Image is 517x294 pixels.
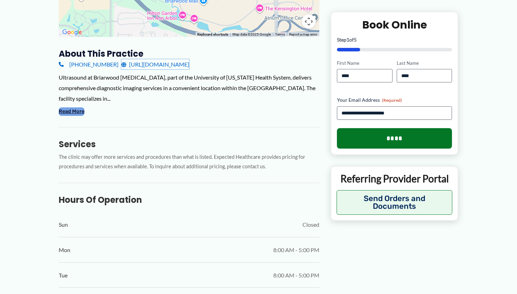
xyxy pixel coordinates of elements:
label: Last Name [397,60,452,66]
a: [PHONE_NUMBER] [59,59,119,70]
p: Referring Provider Portal [337,172,452,185]
a: Terms (opens in new tab) [275,32,285,36]
h3: About this practice [59,48,319,59]
span: (Required) [382,98,402,103]
span: Tue [59,270,68,281]
h3: Services [59,139,319,150]
p: The clinic may offer more services and procedures than what is listed. Expected Healthcare provid... [59,152,319,171]
p: Step of [337,37,452,42]
span: 5 [354,36,357,42]
h2: Book Online [337,18,452,31]
button: Map camera controls [302,14,316,29]
span: 8:00 AM - 5:00 PM [273,270,319,281]
button: Send Orders and Documents [337,190,452,215]
span: Sun [59,219,68,230]
button: Keyboard shortcuts [197,32,228,37]
span: 1 [346,36,349,42]
label: First Name [337,60,392,66]
span: Map data ©2025 Google [232,32,271,36]
button: Read More [59,107,84,116]
span: Mon [59,245,70,255]
img: Google [60,28,84,37]
a: [URL][DOMAIN_NAME] [121,59,189,70]
a: Report a map error [289,32,317,36]
a: Open this area in Google Maps (opens a new window) [60,28,84,37]
span: 8:00 AM - 5:00 PM [273,245,319,255]
h3: Hours of Operation [59,194,319,205]
label: Your Email Address [337,96,452,104]
div: Ultrasound at Briarwood [MEDICAL_DATA], part of the University of [US_STATE] Health System, deliv... [59,72,319,104]
span: Closed [302,219,319,230]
